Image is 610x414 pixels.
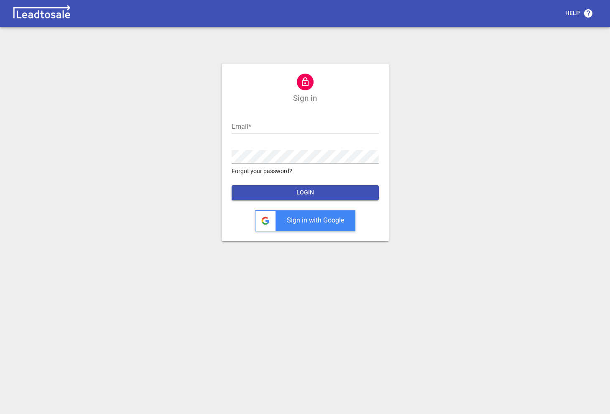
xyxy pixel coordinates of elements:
h1: Sign in [293,94,317,103]
a: Forgot your password? [232,167,379,176]
p: Help [565,9,580,18]
button: LOGIN [232,185,379,200]
img: logo [10,5,74,22]
span: Sign in with Google [287,216,344,224]
span: LOGIN [238,189,372,197]
input: Email [232,120,379,133]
